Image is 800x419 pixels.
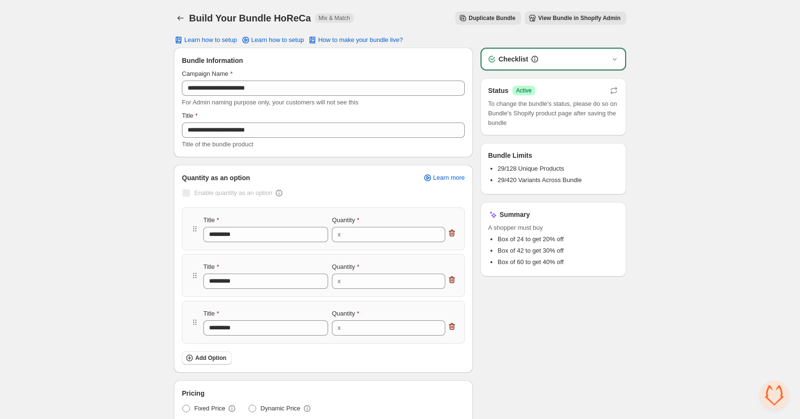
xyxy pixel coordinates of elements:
li: Box of 42 to get 30% off [498,246,619,255]
h3: Status [488,86,509,95]
span: A shopper must buy [488,223,619,233]
span: 29/128 Unique Products [498,165,564,172]
span: 29/420 Variants Across Bundle [498,176,582,184]
span: Fixed Price [194,404,225,413]
label: Campaign Name [182,69,233,79]
label: Quantity [332,215,359,225]
span: Active [516,87,532,94]
span: To change the bundle's status, please do so on Bundle's Shopify product page after saving the bundle [488,99,619,128]
h3: Checklist [499,54,528,64]
label: Title [203,215,219,225]
span: Dynamic Price [260,404,300,413]
li: Box of 60 to get 40% off [498,257,619,267]
span: Learn more [433,174,465,182]
span: Pricing [182,388,204,398]
div: x [338,230,341,239]
span: Enable quantity as an option [194,189,272,196]
span: Learn how to setup [251,36,304,44]
span: Duplicate Bundle [469,14,515,22]
button: Back [174,11,187,25]
span: For Admin naming purpose only, your customers will not see this [182,99,358,106]
label: Title [203,262,219,272]
h3: Summary [500,210,530,219]
button: Learn how to setup [168,33,243,47]
button: Duplicate Bundle [455,11,521,25]
div: x [338,323,341,333]
h1: Build Your Bundle HoReCa [189,12,311,24]
button: View Bundle in Shopify Admin [525,11,626,25]
span: Quantity as an option [182,173,250,183]
label: Title [182,111,198,121]
button: How to make your bundle live? [302,33,409,47]
li: Box of 24 to get 20% off [498,235,619,244]
span: Bundle Information [182,56,243,65]
span: Learn how to setup [184,36,237,44]
span: Mix & Match [319,14,350,22]
span: Add Option [195,354,226,362]
div: x [338,276,341,286]
a: Learn more [417,171,470,184]
h3: Bundle Limits [488,151,532,160]
span: How to make your bundle live? [318,36,403,44]
label: Quantity [332,309,359,318]
span: View Bundle in Shopify Admin [538,14,620,22]
span: Title of the bundle product [182,141,253,148]
label: Title [203,309,219,318]
a: Learn how to setup [235,33,310,47]
label: Quantity [332,262,359,272]
button: Add Option [182,351,232,365]
div: Open chat [760,381,789,409]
